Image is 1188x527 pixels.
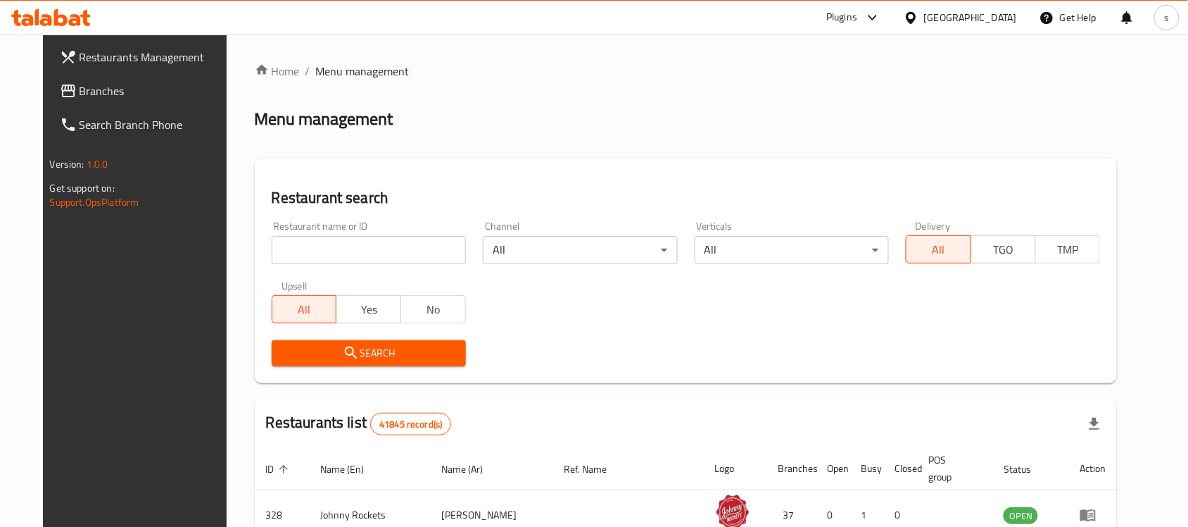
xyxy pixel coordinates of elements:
a: Search Branch Phone [49,108,241,142]
a: Home [255,63,300,80]
span: Name (Ar) [441,461,501,478]
th: Busy [850,447,884,490]
span: Yes [342,299,396,320]
span: Ref. Name [564,461,625,478]
span: Menu management [316,63,410,80]
th: Logo [704,447,767,490]
th: Branches [767,447,816,490]
button: Yes [336,295,401,323]
span: 41845 record(s) [371,418,450,431]
span: Status [1004,461,1049,478]
span: 1.0.0 [87,155,108,173]
button: All [272,295,337,323]
button: No [400,295,466,323]
a: Branches [49,74,241,108]
div: Export file [1078,407,1111,441]
span: All [912,240,966,260]
a: Restaurants Management [49,40,241,74]
span: TGO [977,240,1030,260]
button: All [906,235,971,263]
div: OPEN [1004,507,1038,524]
input: Search for restaurant name or ID.. [272,236,466,264]
div: [GEOGRAPHIC_DATA] [924,10,1017,25]
th: Action [1068,447,1117,490]
button: TMP [1035,235,1101,263]
span: All [278,299,331,320]
th: Open [816,447,850,490]
button: Search [272,340,466,366]
span: Branches [80,82,230,99]
h2: Menu management [255,108,393,130]
span: Search Branch Phone [80,116,230,133]
div: All [483,236,677,264]
div: Menu [1080,507,1106,523]
button: TGO [971,235,1036,263]
h2: Restaurant search [272,187,1101,209]
span: OPEN [1004,508,1038,524]
li: / [305,63,310,80]
h2: Restaurants list [266,412,452,435]
span: TMP [1042,240,1095,260]
span: No [407,299,460,320]
span: POS group [929,452,976,485]
span: ID [266,461,293,478]
label: Delivery [916,221,951,231]
span: Search [283,345,455,362]
div: Plugins [826,9,857,26]
nav: breadcrumb [255,63,1118,80]
span: s [1164,10,1169,25]
span: Get support on: [50,179,115,197]
span: Version: [50,155,84,173]
a: Support.OpsPlatform [50,193,139,211]
th: Closed [884,447,918,490]
div: All [695,236,889,264]
div: Total records count [370,413,451,435]
span: Name (En) [321,461,383,478]
span: Restaurants Management [80,49,230,66]
label: Upsell [282,281,308,291]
